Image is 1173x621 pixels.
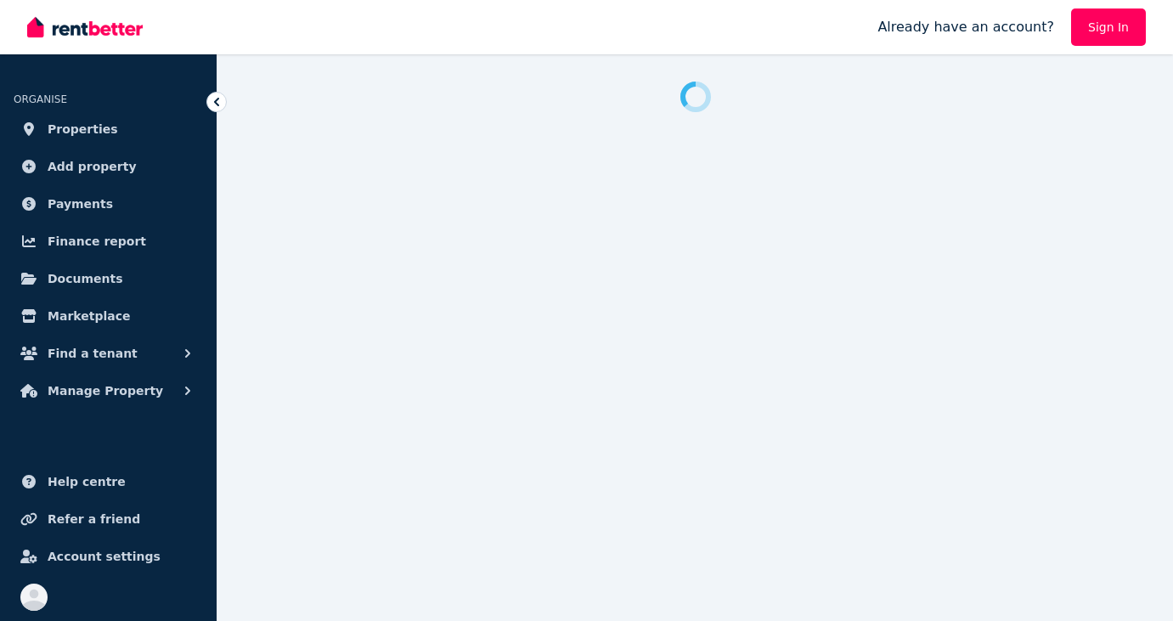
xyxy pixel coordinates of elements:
[14,150,203,183] a: Add property
[1071,8,1146,46] a: Sign In
[14,374,203,408] button: Manage Property
[48,381,163,401] span: Manage Property
[14,112,203,146] a: Properties
[14,262,203,296] a: Documents
[14,539,203,573] a: Account settings
[14,502,203,536] a: Refer a friend
[48,306,130,326] span: Marketplace
[14,187,203,221] a: Payments
[48,471,126,492] span: Help centre
[14,299,203,333] a: Marketplace
[48,194,113,214] span: Payments
[48,231,146,251] span: Finance report
[14,336,203,370] button: Find a tenant
[48,546,161,567] span: Account settings
[48,268,123,289] span: Documents
[27,14,143,40] img: RentBetter
[48,343,138,364] span: Find a tenant
[14,465,203,499] a: Help centre
[14,224,203,258] a: Finance report
[48,156,137,177] span: Add property
[48,509,140,529] span: Refer a friend
[48,119,118,139] span: Properties
[877,17,1054,37] span: Already have an account?
[14,93,67,105] span: ORGANISE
